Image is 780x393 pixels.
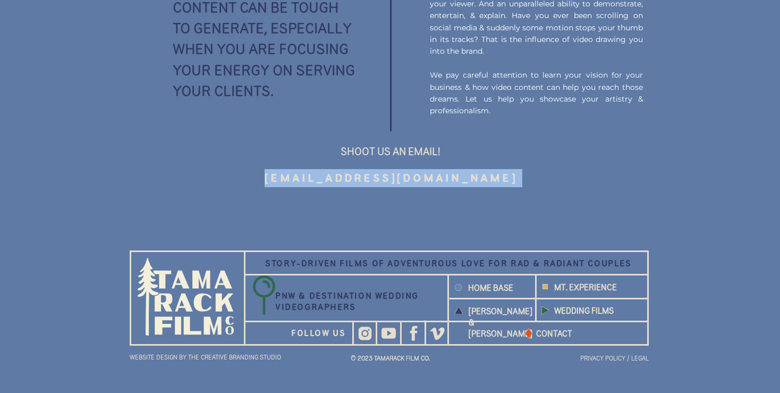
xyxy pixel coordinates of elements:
a: WEDDING FILMS [554,305,642,320]
h3: PRIVACY POLICY / LEGAL [499,354,649,369]
h3: © 2023 TAMARACK FILM CO. [316,354,465,369]
a: MT. EXPERIENCE [554,282,642,296]
b: [PERSON_NAME] & [PERSON_NAME] [469,306,532,338]
b: MT. EXPERIENCE [554,282,617,292]
a: CONTACT [536,328,624,342]
b: CONTACT [536,329,572,338]
a: [PERSON_NAME] & [PERSON_NAME] [469,306,522,314]
b: HOME BASE [468,283,513,292]
a: follow us [291,327,353,337]
h3: PNW & DESTINATION WEDDING VIDEOGRAPHERS [275,290,419,314]
b: WEDDING FILMS [554,306,614,315]
a: HOME BASE [468,282,522,297]
h3: STORY-DRIVEN FILMS OF ADVENTUROUS LOVE FOR RAD & RADIANT COUPLES [247,258,650,271]
h3: [EMAIL_ADDRESS][DOMAIN_NAME] [205,169,578,187]
a: WEBSITE DESIGN BY THE CREATIVE BRANDING STUDIO [130,353,284,361]
h3: SHOOT US AN EMAIL! [204,143,576,161]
